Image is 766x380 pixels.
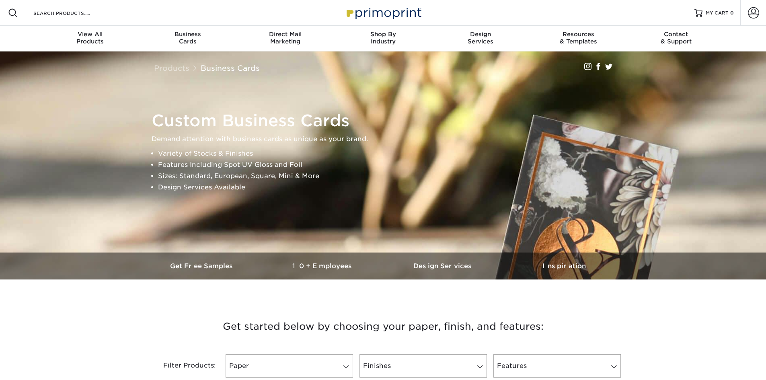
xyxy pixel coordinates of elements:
[236,31,334,45] div: Marketing
[152,134,622,145] p: Demand attention with business cards as unique as your brand.
[41,31,139,38] span: View All
[142,354,222,378] div: Filter Products:
[730,10,734,16] span: 0
[432,26,530,51] a: DesignServices
[41,31,139,45] div: Products
[334,31,432,45] div: Industry
[343,4,423,21] img: Primoprint
[263,253,383,279] a: 10+ Employees
[383,262,504,270] h3: Design Services
[334,26,432,51] a: Shop ByIndustry
[504,262,624,270] h3: Inspiration
[154,64,189,72] a: Products
[201,64,260,72] a: Business Cards
[530,31,627,45] div: & Templates
[142,253,263,279] a: Get Free Samples
[158,159,622,170] li: Features Including Spot UV Gloss and Foil
[41,26,139,51] a: View AllProducts
[142,262,263,270] h3: Get Free Samples
[383,253,504,279] a: Design Services
[504,253,624,279] a: Inspiration
[706,10,729,16] span: MY CART
[33,8,111,18] input: SEARCH PRODUCTS.....
[139,31,236,38] span: Business
[530,26,627,51] a: Resources& Templates
[432,31,530,38] span: Design
[226,354,353,378] a: Paper
[158,182,622,193] li: Design Services Available
[152,111,622,130] h1: Custom Business Cards
[139,31,236,45] div: Cards
[493,354,621,378] a: Features
[263,262,383,270] h3: 10+ Employees
[432,31,530,45] div: Services
[334,31,432,38] span: Shop By
[148,308,618,345] h3: Get started below by choosing your paper, finish, and features:
[530,31,627,38] span: Resources
[627,31,725,38] span: Contact
[139,26,236,51] a: BusinessCards
[359,354,487,378] a: Finishes
[627,26,725,51] a: Contact& Support
[158,170,622,182] li: Sizes: Standard, European, Square, Mini & More
[236,31,334,38] span: Direct Mail
[158,148,622,159] li: Variety of Stocks & Finishes
[627,31,725,45] div: & Support
[236,26,334,51] a: Direct MailMarketing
